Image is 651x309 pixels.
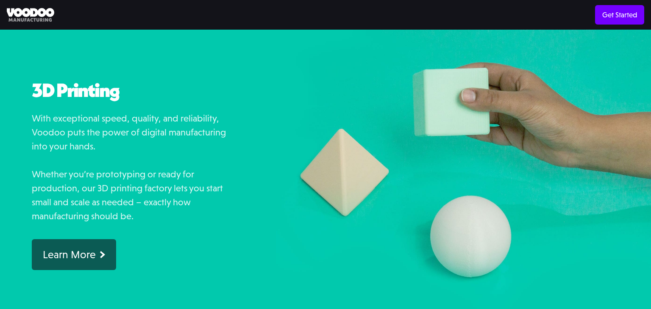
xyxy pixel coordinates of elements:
[32,239,116,270] a: Learn More
[7,8,54,22] img: Voodoo Manufacturing logo
[43,248,96,261] div: Learn More
[32,111,227,223] p: With exceptional speed, quality, and reliability, Voodoo puts the power of digital manufacturing ...
[595,5,644,25] a: Get Started
[32,80,227,101] h2: 3D Printing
